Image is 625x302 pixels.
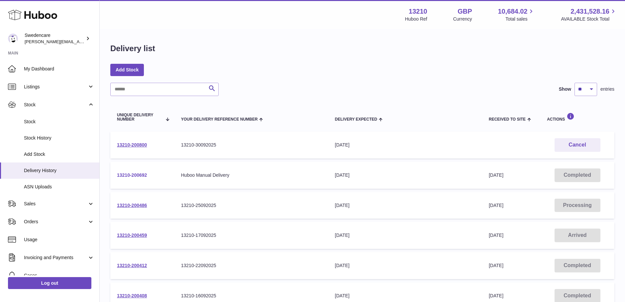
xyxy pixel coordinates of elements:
span: Sales [24,201,87,207]
span: Stock [24,119,94,125]
a: 13210-200692 [117,172,147,178]
button: Cancel [555,138,600,152]
span: Add Stock [24,151,94,157]
div: [DATE] [335,293,475,299]
a: 13210-200800 [117,142,147,148]
div: [DATE] [335,142,475,148]
span: Total sales [505,16,535,22]
span: [DATE] [489,293,503,298]
span: entries [600,86,614,92]
img: daniel.corbridge@swedencare.co.uk [8,34,18,44]
div: 13210-16092025 [181,293,322,299]
label: Show [559,86,571,92]
span: Stock [24,102,87,108]
a: 2,431,528.16 AVAILABLE Stock Total [561,7,617,22]
div: [DATE] [335,172,475,178]
span: Invoicing and Payments [24,254,87,261]
span: AVAILABLE Stock Total [561,16,617,22]
div: Actions [547,113,608,122]
span: 2,431,528.16 [571,7,609,16]
span: Delivery History [24,167,94,174]
a: 10,684.02 Total sales [498,7,535,22]
span: My Dashboard [24,66,94,72]
span: Delivery Expected [335,117,377,122]
span: [PERSON_NAME][EMAIL_ADDRESS][PERSON_NAME][DOMAIN_NAME] [25,39,169,44]
strong: 13210 [409,7,427,16]
span: Received to Site [489,117,526,122]
a: Add Stock [110,64,144,76]
a: Log out [8,277,91,289]
div: Currency [453,16,472,22]
span: Stock History [24,135,94,141]
div: 13210-17092025 [181,232,322,239]
span: Usage [24,237,94,243]
span: 10,684.02 [498,7,527,16]
div: Huboo Ref [405,16,427,22]
a: 13210-200459 [117,233,147,238]
div: [DATE] [335,232,475,239]
h1: Delivery list [110,43,155,54]
span: Cases [24,272,94,279]
a: 13210-200408 [117,293,147,298]
strong: GBP [458,7,472,16]
span: [DATE] [489,172,503,178]
span: Orders [24,219,87,225]
div: Swedencare [25,32,84,45]
div: 13210-30092025 [181,142,322,148]
div: [DATE] [335,202,475,209]
span: Unique Delivery Number [117,113,162,122]
div: 13210-25092025 [181,202,322,209]
div: 13210-22092025 [181,262,322,269]
span: [DATE] [489,233,503,238]
span: ASN Uploads [24,184,94,190]
div: [DATE] [335,262,475,269]
span: Your Delivery Reference Number [181,117,258,122]
div: Huboo Manual Delivery [181,172,322,178]
span: [DATE] [489,203,503,208]
a: 13210-200486 [117,203,147,208]
a: 13210-200412 [117,263,147,268]
span: Listings [24,84,87,90]
span: [DATE] [489,263,503,268]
